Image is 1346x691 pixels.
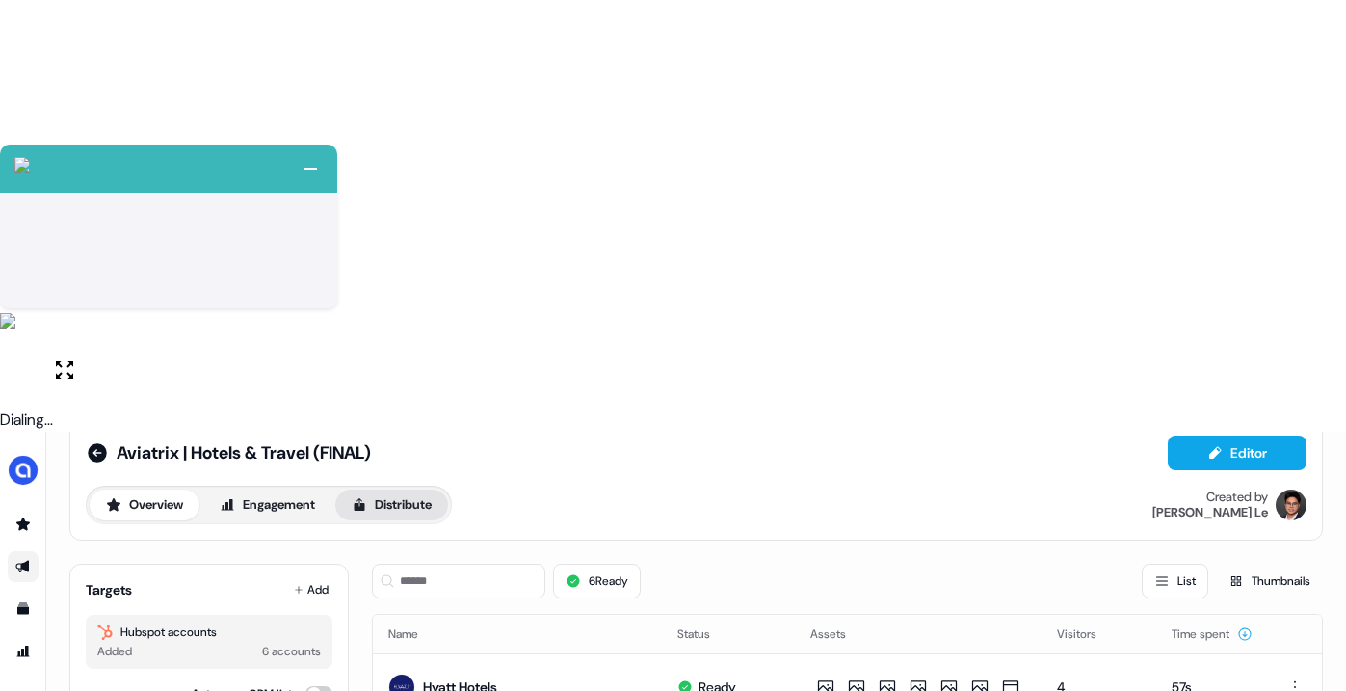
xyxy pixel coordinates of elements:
div: [PERSON_NAME] Le [1152,505,1268,520]
button: Status [677,617,733,651]
th: Assets [795,615,1042,653]
button: List [1142,564,1208,598]
div: Hubspot accounts [97,623,321,642]
button: 6Ready [553,564,641,598]
button: Distribute [335,490,448,520]
div: Targets [86,580,132,599]
button: Editor [1168,436,1306,470]
div: 6 accounts [262,642,321,661]
button: Engagement [203,490,331,520]
div: Added [97,642,132,661]
button: Time spent [1172,617,1253,651]
button: Add [290,576,332,603]
a: Go to attribution [8,636,39,667]
img: callcloud-icon-white-35.svg [14,157,30,173]
img: Hugh [1276,490,1306,520]
button: Visitors [1057,617,1120,651]
button: Thumbnails [1216,564,1323,598]
a: Go to outbound experience [8,551,39,582]
div: Created by [1206,490,1268,505]
span: Aviatrix | Hotels & Travel (FINAL) [117,441,371,465]
a: Go to prospects [8,509,39,540]
button: Overview [90,490,199,520]
a: Go to templates [8,594,39,625]
a: Editor [1168,445,1306,465]
button: Name [388,617,441,651]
